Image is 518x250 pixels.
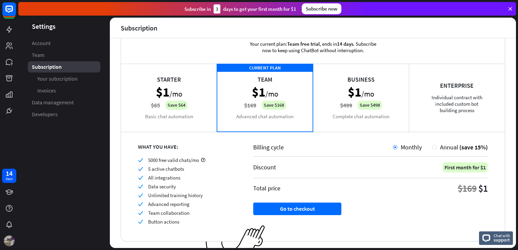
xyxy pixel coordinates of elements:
span: Team [32,51,44,59]
div: 3 [214,4,220,14]
span: Your subscription [37,75,78,82]
div: Subscribe now [302,3,341,14]
a: Data management [28,97,100,108]
span: support [494,237,510,243]
span: 14 days [337,41,353,47]
span: Account [32,40,51,47]
span: Data management [32,99,74,106]
div: $169 [458,182,477,194]
div: First month for $1 [442,162,488,172]
div: WHAT YOU HAVE: [138,143,236,150]
span: (save 15%) [459,143,488,151]
span: Unlimited training history [148,192,203,199]
div: 14 [6,170,13,176]
div: Subscribe in days to get your first month for $1 [184,4,296,14]
div: Total price [253,184,280,192]
a: 14 days [2,169,16,183]
span: 5 active chatbots [148,166,184,172]
div: Billing cycle [253,143,393,151]
span: Chat with [494,232,510,239]
div: Your current plan: , ends in . Subscribe now to keep using ChatBot without interruption. [240,30,386,64]
i: check [138,166,143,171]
button: Go to checkout [253,203,341,215]
i: check [138,202,143,207]
div: days [6,176,13,181]
i: check [138,158,143,163]
span: Data security [148,183,176,190]
div: Subscription [121,24,157,32]
span: Subscription [32,63,62,70]
i: check [138,219,143,224]
span: Monthly [401,143,422,151]
span: Button actions [148,218,179,225]
i: check [138,210,143,215]
div: $1 [478,182,488,194]
a: Invoices [28,85,100,96]
span: 5000 free valid chats/mo [148,157,199,163]
a: Developers [28,109,100,120]
a: Account [28,38,100,49]
i: check [138,175,143,180]
i: check [138,193,143,198]
span: Annual [440,143,458,151]
i: check [138,184,143,189]
div: Discount [253,163,276,171]
span: Invoices [37,87,56,94]
span: Developers [32,111,58,118]
span: All integrations [148,174,180,181]
header: Settings [18,22,110,31]
span: Team collaboration [148,210,190,216]
a: Team [28,49,100,61]
span: Advanced reporting [148,201,190,207]
span: Team free trial [287,41,320,47]
button: Open LiveChat chat widget [5,3,26,23]
a: Your subscription [28,73,100,84]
